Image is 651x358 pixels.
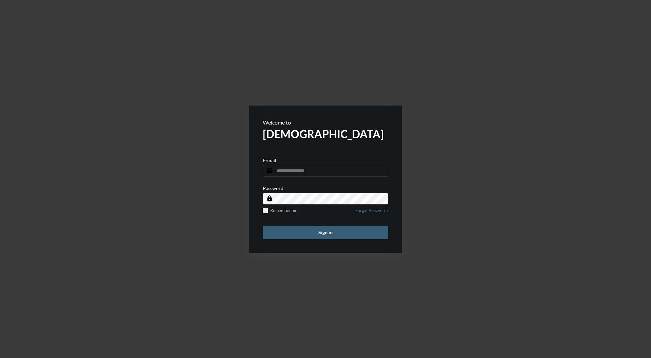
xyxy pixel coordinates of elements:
p: Password [263,185,283,191]
h2: [DEMOGRAPHIC_DATA] [263,127,388,140]
label: Remember me [263,208,297,213]
a: Forgot Password? [355,208,388,217]
button: Sign in [263,226,388,239]
p: Welcome to [263,119,388,126]
p: E-mail [263,157,276,163]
